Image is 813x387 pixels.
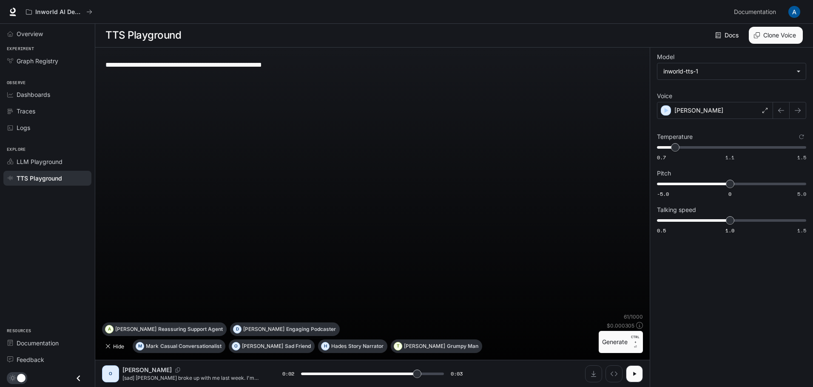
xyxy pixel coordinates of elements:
[172,367,184,373] button: Copy Voice ID
[102,322,227,336] button: A[PERSON_NAME]Reassuring Support Agent
[243,327,284,332] p: [PERSON_NAME]
[657,63,806,79] div: inworld-tts-1
[146,344,159,349] p: Mark
[17,29,43,38] span: Overview
[105,322,113,336] div: A
[17,123,30,132] span: Logs
[321,339,329,353] div: H
[728,190,731,198] span: 0
[69,370,88,387] button: Close drawer
[105,27,181,44] h1: TTS Playground
[122,374,262,381] p: [sad] [PERSON_NAME] broke up with me last week. I'm still feeling lost.
[115,327,156,332] p: [PERSON_NAME]
[797,190,806,198] span: 5.0
[348,344,384,349] p: Story Narrator
[318,339,387,353] button: HHadesStory Narrator
[394,339,402,353] div: T
[585,365,602,382] button: Download audio
[282,370,294,378] span: 0:02
[657,207,696,213] p: Talking speed
[3,54,91,68] a: Graph Registry
[3,104,91,119] a: Traces
[3,26,91,41] a: Overview
[631,334,640,350] p: ⏎
[230,322,340,336] button: D[PERSON_NAME]Engaging Podcaster
[104,367,117,381] div: O
[3,87,91,102] a: Dashboards
[599,331,643,353] button: GenerateCTRL +⏎
[285,344,311,349] p: Sad Friend
[631,334,640,345] p: CTRL +
[674,106,723,115] p: [PERSON_NAME]
[657,54,674,60] p: Model
[35,8,83,16] p: Inworld AI Demos
[725,227,734,234] span: 1.0
[657,134,693,140] p: Temperature
[17,157,63,166] span: LLM Playground
[725,154,734,161] span: 1.1
[607,322,634,329] p: $ 0.000305
[657,170,671,176] p: Pitch
[232,339,240,353] div: O
[657,190,669,198] span: -5.0
[17,107,35,116] span: Traces
[102,339,129,353] button: Hide
[797,227,806,234] span: 1.5
[451,370,463,378] span: 0:03
[17,355,44,364] span: Feedback
[17,56,58,65] span: Graph Registry
[786,3,803,20] button: User avatar
[122,366,172,374] p: [PERSON_NAME]
[3,120,91,135] a: Logs
[447,344,478,349] p: Grumpy Man
[136,339,144,353] div: M
[133,339,225,353] button: MMarkCasual Conversationalist
[714,27,742,44] a: Docs
[3,171,91,186] a: TTS Playground
[391,339,482,353] button: T[PERSON_NAME]Grumpy Man
[160,344,222,349] p: Casual Conversationalist
[286,327,336,332] p: Engaging Podcaster
[22,3,96,20] button: All workspaces
[3,352,91,367] a: Feedback
[3,336,91,350] a: Documentation
[657,93,672,99] p: Voice
[734,7,776,17] span: Documentation
[663,67,792,76] div: inworld-tts-1
[797,132,806,141] button: Reset to default
[605,365,623,382] button: Inspect
[657,227,666,234] span: 0.5
[788,6,800,18] img: User avatar
[331,344,347,349] p: Hades
[17,174,62,183] span: TTS Playground
[731,3,782,20] a: Documentation
[404,344,445,349] p: [PERSON_NAME]
[624,313,643,320] p: 61 / 1000
[17,373,26,382] span: Dark mode toggle
[158,327,223,332] p: Reassuring Support Agent
[17,339,59,347] span: Documentation
[749,27,803,44] button: Clone Voice
[3,154,91,169] a: LLM Playground
[242,344,283,349] p: [PERSON_NAME]
[229,339,315,353] button: O[PERSON_NAME]Sad Friend
[657,154,666,161] span: 0.7
[17,90,50,99] span: Dashboards
[797,154,806,161] span: 1.5
[233,322,241,336] div: D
